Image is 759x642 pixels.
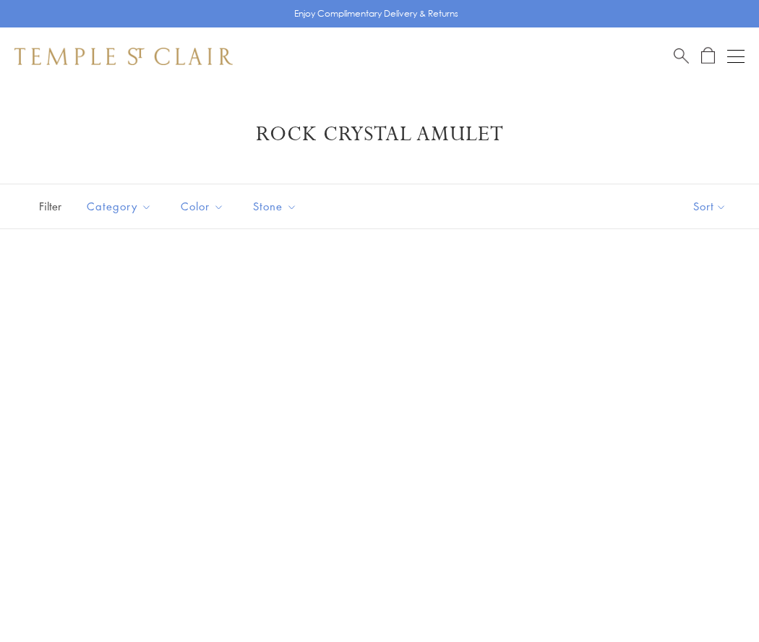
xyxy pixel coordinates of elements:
[170,190,235,223] button: Color
[36,121,723,147] h1: Rock Crystal Amulet
[727,48,745,65] button: Open navigation
[674,47,689,65] a: Search
[701,47,715,65] a: Open Shopping Bag
[173,197,235,215] span: Color
[80,197,163,215] span: Category
[14,48,233,65] img: Temple St. Clair
[76,190,163,223] button: Category
[242,190,308,223] button: Stone
[246,197,308,215] span: Stone
[294,7,458,21] p: Enjoy Complimentary Delivery & Returns
[661,184,759,228] button: Show sort by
